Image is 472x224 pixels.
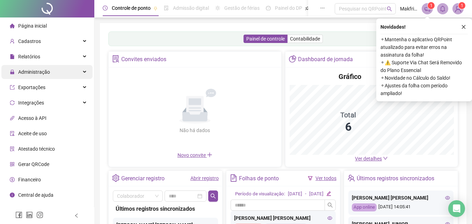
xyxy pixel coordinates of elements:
[215,6,220,10] span: sun
[275,5,302,11] span: Painel do DP
[352,203,377,211] div: App online
[266,6,271,10] span: dashboard
[290,36,320,42] span: Contabilidade
[305,190,306,198] div: -
[18,85,45,90] span: Exportações
[112,5,151,11] span: Controle de ponto
[308,176,313,181] span: filter
[239,173,279,185] div: Folhas de ponto
[26,211,33,218] span: linkedin
[380,23,406,31] span: Novidades !
[309,190,324,198] div: [DATE]
[352,203,450,211] div: [DATE] 14:05:41
[348,174,355,182] span: team
[380,36,468,59] span: ⚬ Mantenha o aplicativo QRPoint atualizado para evitar erros na assinatura da folha!
[400,5,417,13] span: Makfrios
[380,74,468,82] span: ⚬ Novidade no Cálculo do Saldo!
[10,193,15,197] span: info-circle
[289,55,296,63] span: pie-chart
[234,214,332,222] div: [PERSON_NAME] [PERSON_NAME]
[116,204,215,213] div: Últimos registros sincronizados
[224,5,260,11] span: Gestão de férias
[10,162,15,167] span: qrcode
[380,82,468,97] span: ⚬ Ajustes da folha com período ampliado!
[387,6,392,12] span: search
[74,213,79,218] span: left
[326,191,331,196] span: edit
[453,3,463,14] img: 54212
[153,6,158,10] span: pushpin
[357,173,434,185] div: Últimos registros sincronizados
[18,115,46,121] span: Acesso à API
[163,127,227,134] div: Não há dados
[10,85,15,90] span: export
[18,177,41,182] span: Financeiro
[380,59,468,74] span: ⚬ ⚠️ Suporte Via Chat Será Removido do Plano Essencial
[10,54,15,59] span: file
[18,131,47,136] span: Aceite de uso
[121,53,166,65] div: Convites enviados
[288,190,302,198] div: [DATE]
[383,156,388,161] span: down
[210,193,216,199] span: search
[327,202,333,208] span: search
[18,192,53,198] span: Central de ajuda
[355,156,382,161] span: Ver detalhes
[10,100,15,105] span: sync
[18,161,49,167] span: Gerar QRCode
[246,36,285,42] span: Painel de controle
[458,2,465,9] sup: Atualize o seu contato no menu Meus Dados
[164,6,169,10] span: file-done
[445,195,450,200] span: eye
[36,211,43,218] span: instagram
[339,72,361,81] h4: Gráfico
[112,55,119,63] span: solution
[235,190,285,198] div: Período de visualização:
[428,2,435,9] sup: 1
[355,156,388,161] a: Ver detalhes down
[430,3,433,8] span: 1
[461,3,463,8] span: 1
[10,131,15,136] span: audit
[18,69,50,75] span: Administração
[424,6,430,12] span: notification
[10,146,15,151] span: solution
[15,211,22,218] span: facebook
[461,24,466,29] span: close
[121,173,165,185] div: Gerenciar registro
[352,194,450,202] div: [PERSON_NAME] [PERSON_NAME]
[18,100,44,106] span: Integrações
[103,6,108,10] span: clock-circle
[18,146,55,152] span: Atestado técnico
[448,200,465,217] div: Open Intercom Messenger
[10,23,15,28] span: home
[10,39,15,44] span: user-add
[18,23,47,29] span: Página inicial
[10,70,15,74] span: lock
[18,38,41,44] span: Cadastros
[320,6,325,10] span: ellipsis
[298,53,353,65] div: Dashboard de jornada
[177,152,212,158] span: Novo convite
[315,175,336,181] a: Ver todos
[440,6,446,12] span: bell
[207,152,212,158] span: plus
[305,6,309,10] span: pushpin
[190,175,219,181] a: Abrir registro
[230,174,237,182] span: file-text
[18,54,40,59] span: Relatórios
[327,216,332,221] span: eye
[112,174,119,182] span: setting
[173,5,209,11] span: Admissão digital
[10,177,15,182] span: dollar
[10,116,15,121] span: api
